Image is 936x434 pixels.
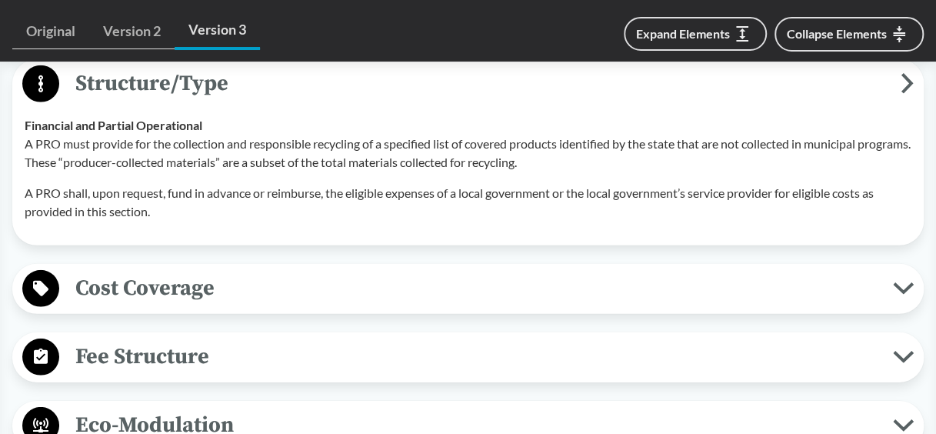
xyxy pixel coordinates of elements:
strong: Financial and Partial Operational [25,118,202,132]
p: A PRO must provide for the collection and responsible recycling of a specified list of covered pr... [25,135,911,172]
span: Fee Structure [59,339,893,374]
button: Fee Structure [18,338,918,377]
button: Cost Coverage [18,269,918,309]
p: A PRO shall, upon request, fund in advance or reimburse, the eligible expenses of a local governm... [25,184,911,221]
a: Version 3 [175,12,260,50]
a: Original [12,14,89,49]
button: Structure/Type [18,65,918,104]
span: Structure/Type [59,66,901,101]
span: Cost Coverage [59,271,893,305]
a: Version 2 [89,14,175,49]
button: Collapse Elements [774,17,924,52]
button: Expand Elements [624,17,767,51]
